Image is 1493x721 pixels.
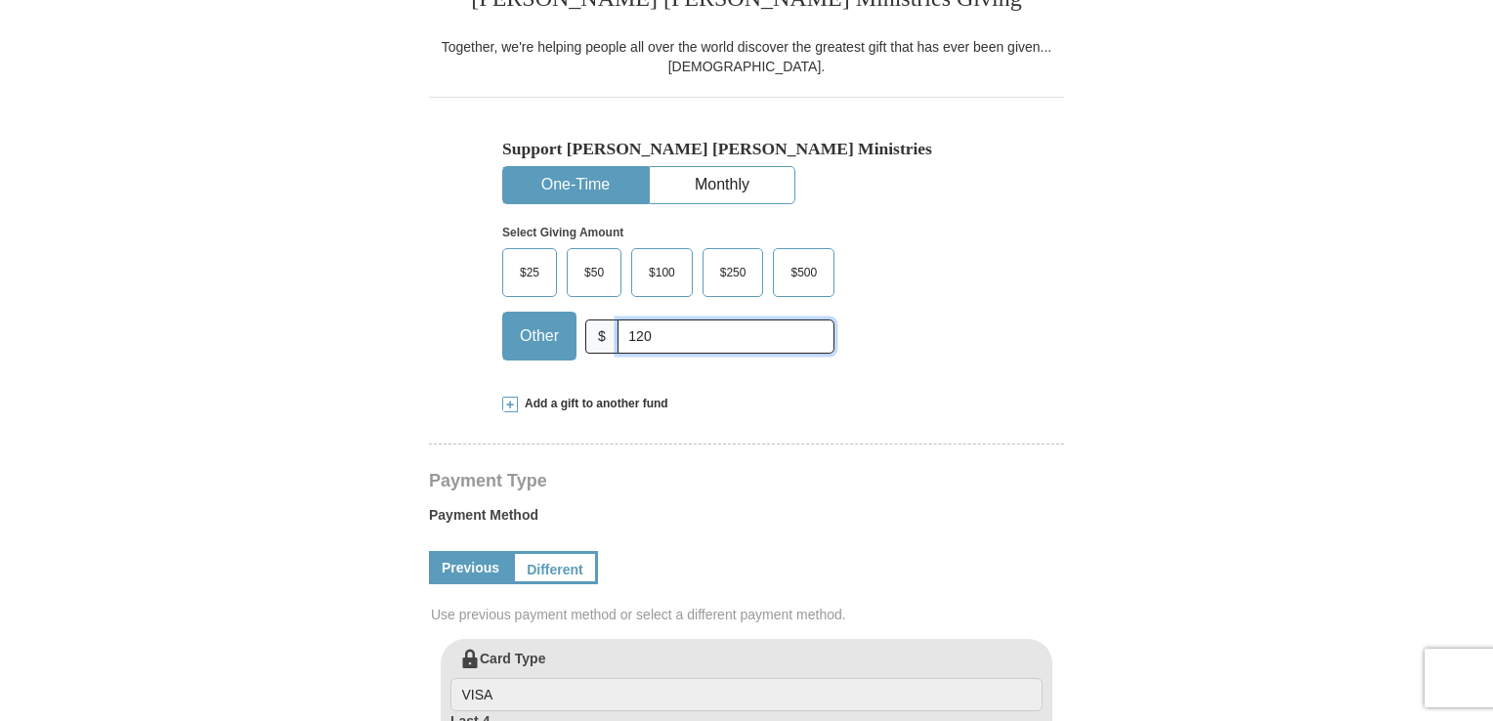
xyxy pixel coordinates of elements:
span: Use previous payment method or select a different payment method. [431,605,1066,624]
input: Card Type [450,678,1043,711]
span: $50 [575,258,614,287]
h4: Payment Type [429,473,1064,488]
div: Together, we're helping people all over the world discover the greatest gift that has ever been g... [429,37,1064,76]
a: Previous [429,551,512,584]
h5: Support [PERSON_NAME] [PERSON_NAME] Ministries [502,139,991,159]
label: Payment Method [429,505,1064,534]
span: $500 [781,258,827,287]
button: Monthly [650,167,794,203]
strong: Select Giving Amount [502,226,623,239]
span: Add a gift to another fund [518,396,668,412]
button: One-Time [503,167,648,203]
span: $25 [510,258,549,287]
a: Different [512,551,598,584]
input: Other Amount [618,319,834,354]
span: $ [585,319,619,354]
span: Other [510,321,569,351]
span: $100 [639,258,685,287]
label: Card Type [450,649,1043,711]
span: $250 [710,258,756,287]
